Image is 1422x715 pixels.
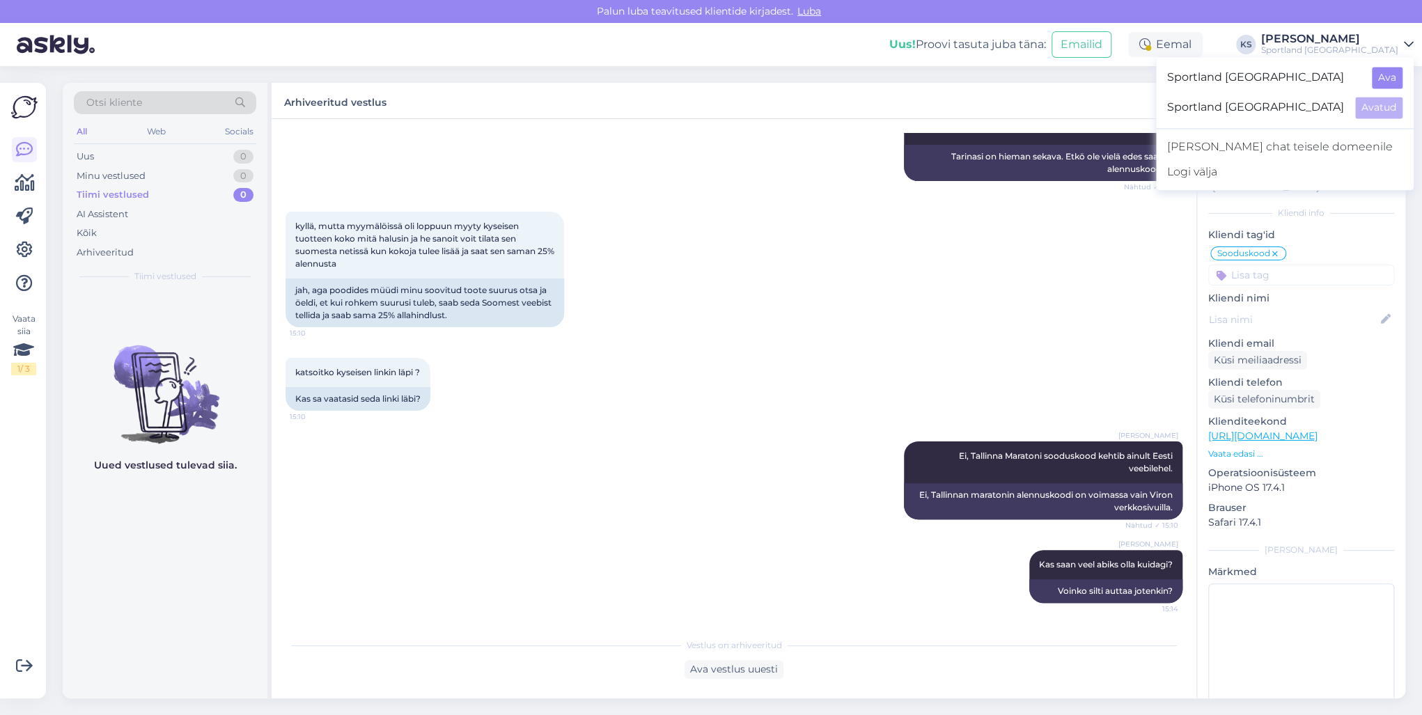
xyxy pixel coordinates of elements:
[889,36,1046,53] div: Proovi tasuta juba täna:
[1217,249,1270,258] span: Sooduskood
[1208,515,1394,530] p: Safari 17.4.1
[1156,134,1414,159] a: [PERSON_NAME] chat teisele domeenile
[1118,539,1178,549] span: [PERSON_NAME]
[286,387,430,411] div: Kas sa vaatasid seda linki läbi?
[1208,466,1394,480] p: Operatsioonisüsteem
[11,313,36,375] div: Vaata siia
[1208,430,1318,442] a: [URL][DOMAIN_NAME]
[1261,33,1398,45] div: [PERSON_NAME]
[1167,97,1344,118] span: Sportland [GEOGRAPHIC_DATA]
[959,450,1175,473] span: Ei, Tallinna Maratoni sooduskood kehtib ainult Eesti veebilehel.
[1208,565,1394,579] p: Märkmed
[1209,312,1378,327] input: Lisa nimi
[284,91,386,110] label: Arhiveeritud vestlus
[1261,45,1398,56] div: Sportland [GEOGRAPHIC_DATA]
[1261,33,1414,56] a: [PERSON_NAME]Sportland [GEOGRAPHIC_DATA]
[1052,31,1111,58] button: Emailid
[1208,336,1394,351] p: Kliendi email
[904,145,1182,181] div: Tarinasi on hieman sekava. Etkö ole vielä edes saanut alennuskoodia?
[94,458,237,473] p: Uued vestlused tulevad siia.
[134,270,196,283] span: Tiimi vestlused
[1236,35,1256,54] div: KS
[1125,520,1178,531] span: Nähtud ✓ 15:10
[11,94,38,120] img: Askly Logo
[685,660,783,679] div: Ava vestlus uuesti
[77,246,134,260] div: Arhiveeritud
[1208,414,1394,429] p: Klienditeekond
[1208,351,1307,370] div: Küsi meiliaadressi
[1355,97,1403,118] button: Avatud
[77,207,128,221] div: AI Assistent
[144,123,169,141] div: Web
[77,226,97,240] div: Kõik
[1039,559,1173,569] span: Kas saan veel abiks olla kuidagi?
[77,188,149,202] div: Tiimi vestlused
[1208,265,1394,285] input: Lisa tag
[1128,32,1203,57] div: Eemal
[1208,544,1394,556] div: [PERSON_NAME]
[1208,291,1394,306] p: Kliendi nimi
[1208,228,1394,242] p: Kliendi tag'id
[1156,159,1414,184] div: Logi välja
[233,169,253,183] div: 0
[74,123,90,141] div: All
[1208,207,1394,219] div: Kliendi info
[11,363,36,375] div: 1 / 3
[1029,579,1182,603] div: Voinko silti auttaa jotenkin?
[1167,67,1361,88] span: Sportland [GEOGRAPHIC_DATA]
[77,169,146,183] div: Minu vestlused
[286,278,564,327] div: jah, aga poodides müüdi minu soovitud toote suurus otsa ja öeldi, et kui rohkem suurusi tuleb, sa...
[63,320,267,446] img: No chats
[290,328,342,338] span: 15:10
[295,221,556,269] span: kyllä, mutta myymälöissä oli loppuun myyty kyseisen tuotteen koko mitä halusin ja he sanoit voit ...
[1208,501,1394,515] p: Brauser
[1208,480,1394,495] p: iPhone OS 17.4.1
[687,639,782,652] span: Vestlus on arhiveeritud
[1124,182,1178,192] span: Nähtud ✓ 15:09
[233,150,253,164] div: 0
[295,367,420,377] span: katsoitko kyseisen linkin läpi ?
[1208,390,1320,409] div: Küsi telefoninumbrit
[222,123,256,141] div: Socials
[904,483,1182,519] div: Ei, Tallinnan maratonin alennuskoodi on voimassa vain Viron verkkosivuilla.
[1208,448,1394,460] p: Vaata edasi ...
[1372,67,1403,88] button: Ava
[1118,430,1178,441] span: [PERSON_NAME]
[793,5,825,17] span: Luba
[86,95,142,110] span: Otsi kliente
[1208,375,1394,390] p: Kliendi telefon
[290,411,342,422] span: 15:10
[1126,604,1178,614] span: 15:14
[233,188,253,202] div: 0
[77,150,94,164] div: Uus
[889,38,916,51] b: Uus!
